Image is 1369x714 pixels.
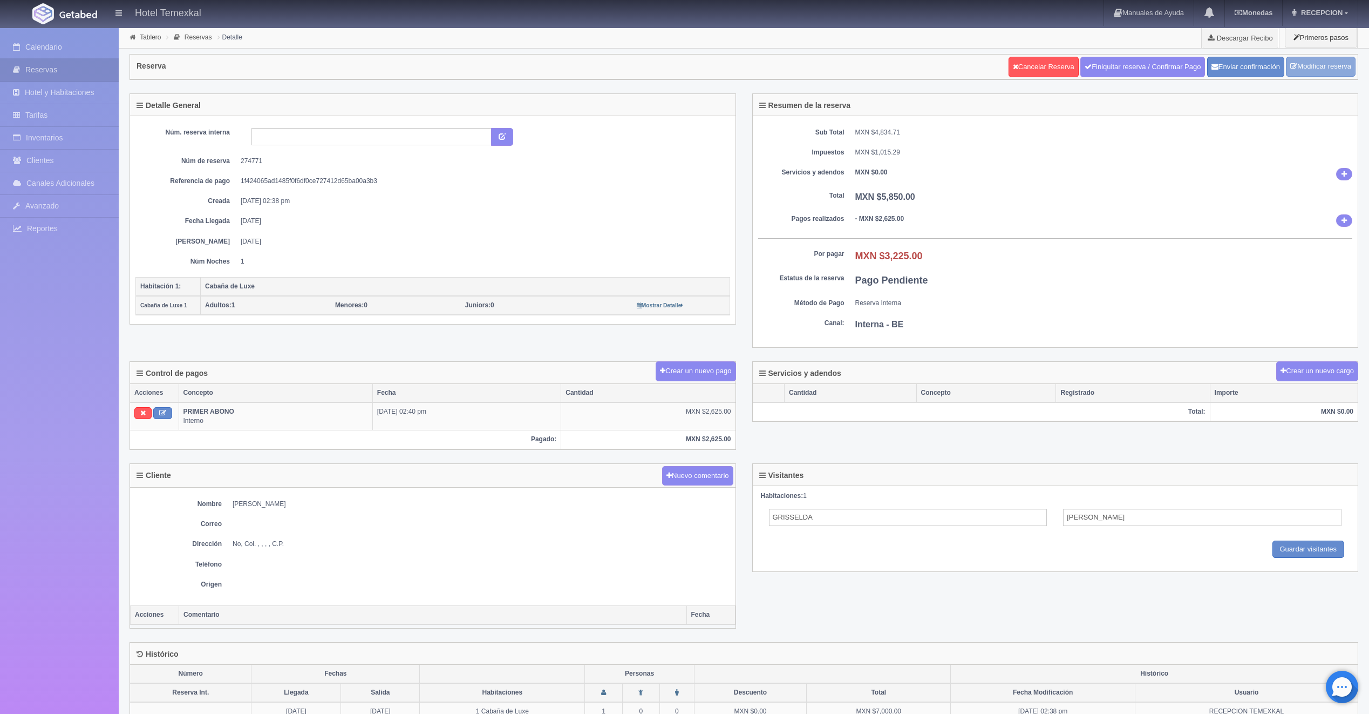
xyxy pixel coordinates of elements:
dt: Pagos realizados [758,214,844,224]
h4: Visitantes [759,471,804,480]
button: Primeros pasos [1285,27,1357,48]
img: Getabed [32,3,54,24]
b: MXN $0.00 [855,169,888,176]
b: Interna - BE [855,320,904,329]
td: [DATE] 02:40 pm [372,402,561,430]
dt: Creada [144,197,230,206]
th: Total: [753,402,1210,421]
th: Fechas [251,665,420,683]
h4: Hotel Temexkal [135,5,201,19]
th: Comentario [179,605,687,624]
dt: Nombre [135,500,222,509]
dd: [DATE] [241,237,722,246]
th: Pagado: [130,430,561,449]
input: Guardar visitantes [1272,541,1345,558]
a: Modificar reserva [1286,57,1356,77]
dt: Núm Noches [144,257,230,266]
input: Nombre del Adulto [769,509,1047,526]
dt: [PERSON_NAME] [144,237,230,246]
button: Crear un nuevo cargo [1276,361,1358,381]
th: Concepto [916,384,1056,402]
th: Llegada [251,683,341,702]
th: Personas [585,665,694,683]
a: Cancelar Reserva [1009,57,1079,77]
b: Pago Pendiente [855,275,928,286]
dt: Total [758,191,844,200]
th: Reserva Int. [130,683,251,702]
strong: Juniors: [465,301,491,309]
dt: Referencia de pago [144,177,230,186]
th: Fecha Modificación [951,683,1135,702]
th: Salida [341,683,420,702]
dt: Sub Total [758,128,844,137]
th: Usuario [1135,683,1358,702]
th: Total [807,683,951,702]
b: - MXN $2,625.00 [855,215,904,223]
h4: Detalle General [137,102,201,110]
b: Habitación 1: [140,282,181,290]
input: Apellidos del Adulto [1063,509,1341,526]
dt: Fecha Llegada [144,217,230,226]
a: Tablero [140,33,161,41]
th: Concepto [179,384,372,402]
b: Monedas [1235,9,1272,17]
dd: 274771 [241,157,722,166]
th: Habitaciones [420,683,585,702]
dt: Dirección [135,540,222,549]
a: Finiquitar reserva / Confirmar Pago [1080,57,1205,77]
strong: Adultos: [205,301,231,309]
th: Descuento [694,683,807,702]
button: Nuevo comentario [662,466,733,486]
th: Número [130,665,251,683]
a: Descargar Recibo [1202,27,1279,49]
th: Cantidad [785,384,917,402]
strong: Habitaciones: [761,492,803,500]
dd: 1f424065ad1485f0f6df0ce727412d65ba00a3b3 [241,177,722,186]
dd: MXN $1,015.29 [855,148,1353,157]
h4: Control de pagos [137,369,208,378]
div: 1 [761,491,1350,501]
th: MXN $0.00 [1210,402,1358,421]
dd: No, Col. , , , , C.P. [233,540,730,549]
td: Interno [179,402,372,430]
span: 0 [335,301,367,309]
a: Reservas [185,33,212,41]
dt: Servicios y adendos [758,168,844,177]
dt: Correo [135,520,222,529]
th: Fecha [686,605,735,624]
th: Cabaña de Luxe [201,277,730,296]
h4: Resumen de la reserva [759,102,851,110]
dt: Núm de reserva [144,157,230,166]
th: Importe [1210,384,1358,402]
td: MXN $2,625.00 [561,402,735,430]
dt: Por pagar [758,250,844,259]
dd: [DATE] [241,217,722,226]
th: Cantidad [561,384,735,402]
th: MXN $2,625.00 [561,430,735,449]
dd: Reserva Interna [855,299,1353,308]
small: Mostrar Detalle [637,302,684,308]
th: Acciones [130,384,179,402]
strong: Menores: [335,301,364,309]
dd: [DATE] 02:38 pm [241,197,722,206]
button: Crear un nuevo pago [656,361,735,381]
b: MXN $3,225.00 [855,251,923,261]
dd: 1 [241,257,722,266]
small: Cabaña de Luxe 1 [140,302,187,308]
span: RECEPCION [1298,9,1343,17]
h4: Cliente [137,471,171,480]
dt: Impuestos [758,148,844,157]
th: Fecha [372,384,561,402]
dd: MXN $4,834.71 [855,128,1353,137]
dt: Teléfono [135,560,222,569]
dt: Origen [135,580,222,589]
h4: Servicios y adendos [759,369,841,378]
li: Detalle [215,32,245,42]
dt: Núm. reserva interna [144,128,230,137]
th: Registrado [1056,384,1210,402]
dt: Estatus de la reserva [758,274,844,283]
b: PRIMER ABONO [183,408,234,415]
dt: Método de Pago [758,299,844,308]
h4: Histórico [137,650,179,658]
th: Histórico [951,665,1358,683]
